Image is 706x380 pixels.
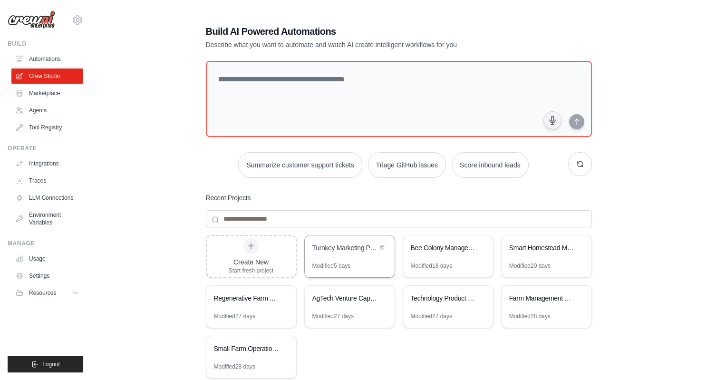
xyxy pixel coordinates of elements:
[11,120,83,135] a: Tool Registry
[214,344,279,353] div: Small Farm Operations Manager
[11,285,83,301] button: Resources
[11,68,83,84] a: Crew Studio
[11,268,83,283] a: Settings
[42,361,60,368] span: Logout
[11,103,83,118] a: Agents
[543,111,561,129] button: Click to speak your automation idea
[214,293,279,303] div: Regenerative Farm AI Monitor
[229,257,274,267] div: Create New
[11,251,83,266] a: Usage
[312,293,377,303] div: AgTech Venture Capital Accelerator
[377,243,387,253] button: Delete project
[8,145,83,152] div: Operate
[11,173,83,188] a: Traces
[568,152,592,176] button: Get new suggestions
[206,40,525,49] p: Describe what you want to automate and watch AI create intelligent workflows for you
[411,243,476,253] div: Bee Colony Management System
[658,334,706,380] iframe: Chat Widget
[368,152,446,178] button: Triage GitHub issues
[11,190,83,205] a: LLM Connections
[8,40,83,48] div: Build
[312,312,354,320] div: Modified 27 days
[411,312,452,320] div: Modified 27 days
[229,267,274,274] div: Start fresh project
[509,312,551,320] div: Modified 28 days
[509,262,551,270] div: Modified 20 days
[452,152,529,178] button: Score inbound leads
[312,243,377,253] div: Turnkey Marketing Package Designer
[11,86,83,101] a: Marketplace
[8,11,55,29] img: Logo
[509,243,574,253] div: Smart Homestead Management System
[8,240,83,247] div: Manage
[11,207,83,230] a: Environment Variables
[411,262,452,270] div: Modified 18 days
[312,262,351,270] div: Modified 5 days
[29,289,56,297] span: Resources
[8,356,83,372] button: Logout
[214,363,255,370] div: Modified 28 days
[11,156,83,171] a: Integrations
[206,193,251,203] h3: Recent Projects
[206,25,525,38] h1: Build AI Powered Automations
[11,51,83,67] a: Automations
[214,312,255,320] div: Modified 27 days
[238,152,362,178] button: Summarize customer support tickets
[411,293,476,303] div: Technology Product Research Automation
[509,293,574,303] div: Farm Management System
